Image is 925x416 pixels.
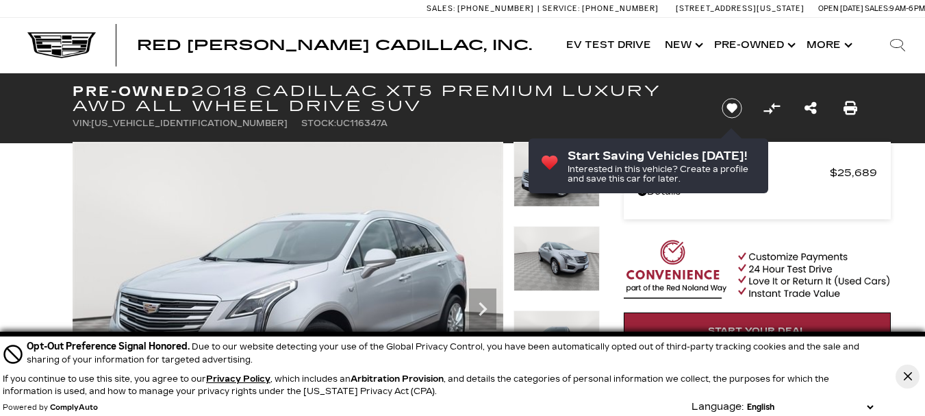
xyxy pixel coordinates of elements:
[537,5,662,12] a: Service: [PHONE_NUMBER]
[206,374,270,384] a: Privacy Policy
[708,326,807,337] span: Start Your Deal
[830,163,877,182] span: $25,689
[717,97,747,119] button: Save vehicle
[137,37,532,53] span: Red [PERSON_NAME] Cadillac, Inc.
[582,4,659,13] span: [PHONE_NUMBER]
[676,4,804,13] a: [STREET_ADDRESS][US_STATE]
[542,4,580,13] span: Service:
[637,163,877,182] a: Red [PERSON_NAME] $25,689
[637,182,877,201] a: Details
[27,341,192,352] span: Opt-Out Preference Signal Honored .
[896,365,920,389] button: Close Button
[351,374,444,384] strong: Arbitration Provision
[624,313,891,350] a: Start Your Deal
[800,18,857,73] button: More
[514,310,600,376] img: Used 2018 Radiant Silver Metallic Cadillac Premium Luxury AWD image 3
[73,84,699,114] h1: 2018 Cadillac XT5 Premium Luxury AWD All Wheel Drive SUV
[469,289,496,330] div: Next
[73,119,91,128] span: VIN:
[692,402,744,412] div: Language:
[844,99,857,118] a: Print this Pre-Owned 2018 Cadillac XT5 Premium Luxury AWD All Wheel Drive SUV
[27,339,876,366] div: Due to our website detecting your use of the Global Privacy Control, you have been automatically ...
[889,4,925,13] span: 9 AM-6 PM
[301,119,336,128] span: Stock:
[804,99,817,118] a: Share this Pre-Owned 2018 Cadillac XT5 Premium Luxury AWD All Wheel Drive SUV
[3,374,829,396] p: If you continue to use this site, you agree to our , which includes an , and details the categori...
[514,226,600,291] img: Used 2018 Radiant Silver Metallic Cadillac Premium Luxury AWD image 2
[91,119,288,128] span: [US_VEHICLE_IDENTIFICATION_NUMBER]
[818,4,863,13] span: Open [DATE]
[559,18,658,73] a: EV Test Drive
[427,4,455,13] span: Sales:
[27,32,96,58] img: Cadillac Dark Logo with Cadillac White Text
[658,18,707,73] a: New
[137,38,532,52] a: Red [PERSON_NAME] Cadillac, Inc.
[761,98,782,119] button: Compare vehicle
[336,119,388,128] span: UC116347A
[637,163,830,182] span: Red [PERSON_NAME]
[514,142,600,207] img: Used 2018 Radiant Silver Metallic Cadillac Premium Luxury AWD image 1
[3,404,98,412] div: Powered by
[865,4,889,13] span: Sales:
[707,18,800,73] a: Pre-Owned
[50,404,98,412] a: ComplyAuto
[427,5,537,12] a: Sales: [PHONE_NUMBER]
[744,401,876,413] select: Language Select
[73,83,191,99] strong: Pre-Owned
[457,4,534,13] span: [PHONE_NUMBER]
